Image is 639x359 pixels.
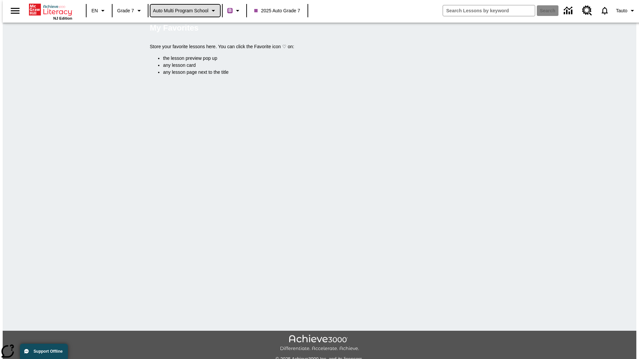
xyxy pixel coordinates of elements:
[53,16,72,20] span: NJ Edition
[596,2,613,19] a: Notifications
[150,23,199,33] h5: My Favorites
[443,5,535,16] input: search field
[89,5,110,17] button: Language: EN, Select a language
[578,2,596,20] a: Resource Center, Will open in new tab
[117,7,134,14] span: Grade 7
[29,2,72,20] div: Home
[280,335,359,352] img: Achieve3000 Differentiate Accelerate Achieve
[92,7,98,14] span: EN
[34,349,63,354] span: Support Offline
[29,3,72,16] a: Home
[153,7,209,14] span: Auto Multi program School
[150,43,489,50] p: Store your favorite lessons here. You can click the Favorite icon ♡ on:
[225,5,244,17] button: Boost Class color is purple. Change class color
[114,5,146,17] button: Grade: Grade 7, Select a grade
[616,7,627,14] span: Tauto
[613,5,639,17] button: Profile/Settings
[560,2,578,20] a: Data Center
[228,6,232,15] span: B
[5,1,25,21] button: Open side menu
[20,344,68,359] button: Support Offline
[150,5,220,17] button: School: Auto Multi program School, Select your school
[163,55,489,62] li: the lesson preview pop up
[163,69,489,76] li: any lesson page next to the title
[254,7,300,14] span: 2025 Auto Grade 7
[163,62,489,69] li: any lesson card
